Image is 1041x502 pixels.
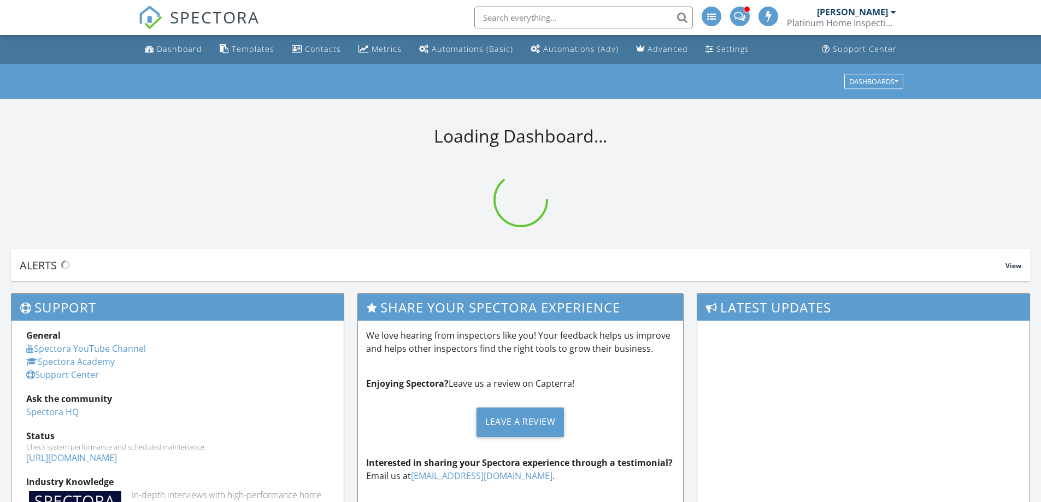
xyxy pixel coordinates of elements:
[849,78,898,85] div: Dashboards
[366,456,675,482] p: Email us at .
[833,44,897,54] div: Support Center
[138,15,260,38] a: SPECTORA
[26,392,329,405] div: Ask the community
[26,452,117,464] a: [URL][DOMAIN_NAME]
[26,475,329,488] div: Industry Knowledge
[474,7,693,28] input: Search everything...
[366,399,675,445] a: Leave a Review
[411,470,552,482] a: [EMAIL_ADDRESS][DOMAIN_NAME]
[415,39,517,60] a: Automations (Basic)
[366,377,675,390] p: Leave us a review on Capterra!
[366,329,675,355] p: We love hearing from inspectors like you! Your feedback helps us improve and helps other inspecto...
[844,74,903,89] button: Dashboards
[648,44,688,54] div: Advanced
[140,39,207,60] a: Dashboard
[526,39,623,60] a: Automations (Advanced)
[26,342,146,355] a: Spectora YouTube Channel
[372,44,402,54] div: Metrics
[26,442,329,451] div: Check system performance and scheduled maintenance.
[138,5,162,29] img: The Best Home Inspection Software - Spectora
[20,258,1005,273] div: Alerts
[716,44,749,54] div: Settings
[354,39,406,60] a: Metrics
[366,377,449,389] strong: Enjoying Spectora?
[26,429,329,442] div: Status
[477,407,564,437] div: Leave a Review
[817,39,901,60] a: Support Center
[697,294,1030,321] h3: Latest Updates
[170,5,260,28] span: SPECTORA
[543,44,619,54] div: Automations (Adv)
[701,39,754,60] a: Settings
[157,44,202,54] div: Dashboard
[366,457,673,469] strong: Interested in sharing your Spectora experience through a testimonial?
[26,356,115,368] a: Spectora Academy
[1005,261,1021,270] span: View
[215,39,279,60] a: Templates
[287,39,345,60] a: Contacts
[432,44,513,54] div: Automations (Basic)
[26,329,61,341] strong: General
[632,39,692,60] a: Advanced
[817,7,888,17] div: [PERSON_NAME]
[26,369,99,381] a: Support Center
[305,44,341,54] div: Contacts
[26,406,79,418] a: Spectora HQ
[232,44,274,54] div: Templates
[787,17,896,28] div: Platinum Home Inspections
[358,294,684,321] h3: Share Your Spectora Experience
[11,294,344,321] h3: Support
